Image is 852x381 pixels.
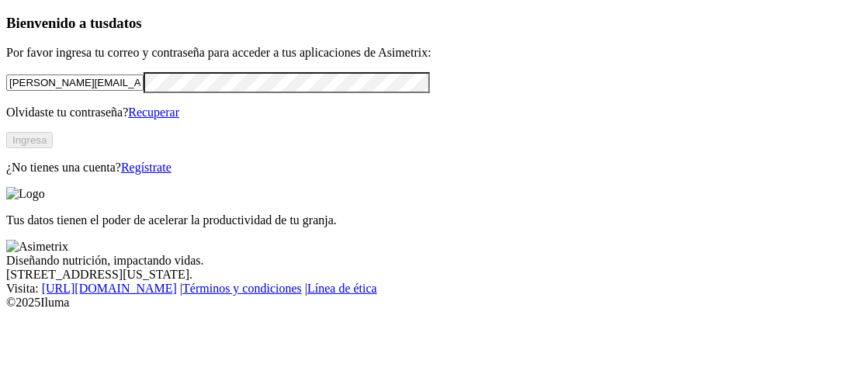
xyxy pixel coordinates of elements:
h3: Bienvenido a tus [6,15,846,32]
input: Tu correo [6,74,144,91]
img: Asimetrix [6,240,68,254]
a: Recuperar [128,106,179,119]
p: Por favor ingresa tu correo y contraseña para acceder a tus aplicaciones de Asimetrix: [6,46,846,60]
a: [URL][DOMAIN_NAME] [42,282,177,295]
button: Ingresa [6,132,53,148]
img: Logo [6,187,45,201]
div: [STREET_ADDRESS][US_STATE]. [6,268,846,282]
p: ¿No tienes una cuenta? [6,161,846,175]
div: Diseñando nutrición, impactando vidas. [6,254,846,268]
a: Línea de ética [307,282,377,295]
a: Regístrate [121,161,171,174]
p: Olvidaste tu contraseña? [6,106,846,119]
div: © 2025 Iluma [6,296,846,310]
div: Visita : | | [6,282,846,296]
a: Términos y condiciones [182,282,302,295]
p: Tus datos tienen el poder de acelerar la productividad de tu granja. [6,213,846,227]
span: datos [109,15,142,31]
